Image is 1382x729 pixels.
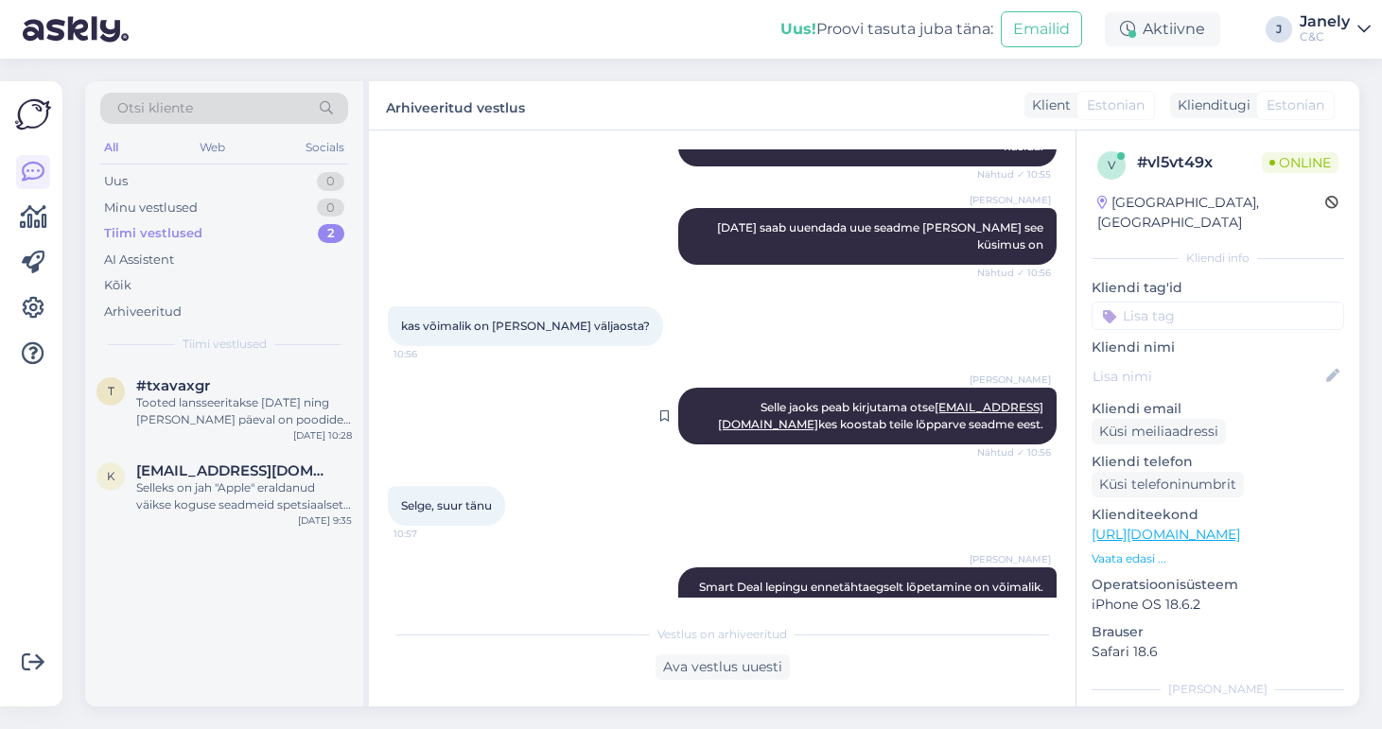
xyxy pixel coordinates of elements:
div: All [100,135,122,160]
div: Kliendi info [1092,250,1344,267]
span: Nähtud ✓ 10:56 [977,266,1051,280]
p: iPhone OS 18.6.2 [1092,595,1344,615]
p: Kliendi tag'id [1092,278,1344,298]
span: Tiimi vestlused [183,336,267,353]
div: Klient [1024,95,1071,115]
b: Uus! [780,20,816,38]
div: 0 [317,172,344,191]
span: t [108,384,114,398]
span: Nähtud ✓ 10:56 [977,445,1051,460]
span: Nähtud ✓ 10:55 [977,167,1051,182]
div: [GEOGRAPHIC_DATA], [GEOGRAPHIC_DATA] [1097,193,1325,233]
span: K [107,469,115,483]
a: JanelyC&C [1300,14,1371,44]
span: [PERSON_NAME] [970,373,1051,387]
span: [PERSON_NAME] [970,552,1051,566]
div: [DATE] 10:28 [293,428,352,443]
span: #txavaxgr [136,377,210,394]
span: Smart Deal lepingu ennetähtaegselt lõpetamine on võimalik. Kui Teil on jäänud rendilepingu lõppem... [699,580,1046,679]
div: 0 [317,199,344,217]
span: Kaur@bentte.com [136,462,333,479]
div: J [1266,16,1292,43]
div: Kõik [104,276,131,295]
button: Emailid [1001,11,1082,47]
span: kas võimalik on [PERSON_NAME] väljaosta? [401,319,650,333]
p: Brauser [1092,622,1344,642]
span: [DATE] saab uuendada uue seadme [PERSON_NAME] see küsimus on [717,220,1046,252]
div: 2 [318,224,344,243]
a: [URL][DOMAIN_NAME] [1092,526,1240,543]
span: Estonian [1087,95,1145,115]
span: Vestlus on arhiveeritud [657,626,787,643]
div: Web [196,135,229,160]
span: Selle jaoks peab kirjutama otse kes koostab teile lõpparve seadme eest. [718,400,1043,431]
div: Küsi meiliaadressi [1092,419,1226,444]
p: Kliendi email [1092,399,1344,419]
p: Kliendi nimi [1092,338,1344,357]
p: Klienditeekond [1092,505,1344,525]
div: Socials [302,135,348,160]
div: # vl5vt49x [1137,151,1262,174]
div: AI Assistent [104,251,174,269]
div: Arhiveeritud [104,303,182,321]
div: Minu vestlused [104,199,198,217]
div: Küsi telefoninumbrit [1092,472,1244,497]
p: Kliendi telefon [1092,452,1344,472]
div: Janely [1300,14,1350,29]
p: Safari 18.6 [1092,642,1344,662]
p: Vaata edasi ... [1092,550,1344,567]
div: Proovi tasuta juba täna: [780,18,993,41]
div: [PERSON_NAME] [1092,681,1344,698]
span: Selge, suur tänu [401,498,492,512]
div: Ava vestlus uuesti [656,654,790,680]
div: Aktiivne [1105,12,1220,46]
p: Operatsioonisüsteem [1092,575,1344,595]
span: Otsi kliente [117,98,193,118]
span: 10:57 [394,527,464,541]
img: Askly Logo [15,96,51,132]
span: v [1108,158,1115,172]
label: Arhiveeritud vestlus [386,93,525,118]
div: Klienditugi [1170,95,1251,115]
div: Tooted lansseeritakse [DATE] ning [PERSON_NAME] päeval on poodides olemas näidismudelid ning jõua... [136,394,352,428]
input: Lisa tag [1092,302,1344,330]
div: C&C [1300,29,1350,44]
div: [DATE] 9:35 [298,513,352,528]
span: [PERSON_NAME] [970,193,1051,207]
div: Selleks on jah "Apple" eraldanud väikse koguse seadmeid spetsiaalset selleks launchiks ega mõjuta... [136,479,352,513]
span: Estonian [1267,95,1324,115]
input: Lisa nimi [1093,366,1322,387]
div: Tiimi vestlused [104,224,202,243]
span: 10:56 [394,347,464,361]
div: Uus [104,172,128,191]
span: Online [1262,152,1338,173]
